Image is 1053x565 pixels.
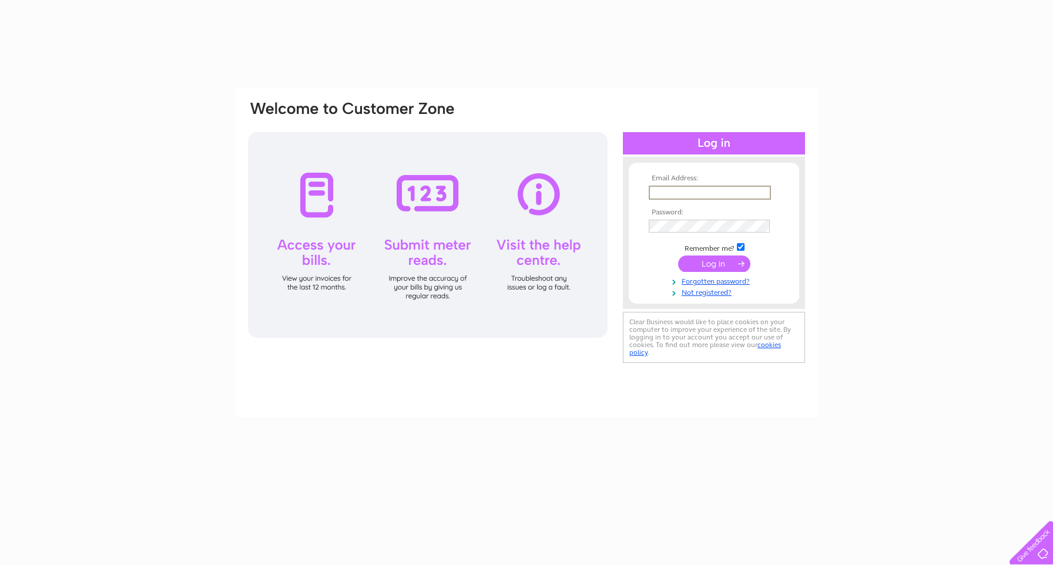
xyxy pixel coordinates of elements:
input: Submit [678,255,750,272]
th: Email Address: [646,174,782,183]
div: Clear Business would like to place cookies on your computer to improve your experience of the sit... [623,312,805,363]
th: Password: [646,208,782,217]
a: Forgotten password? [649,275,782,286]
a: cookies policy [629,341,781,357]
td: Remember me? [646,241,782,253]
a: Not registered? [649,286,782,297]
